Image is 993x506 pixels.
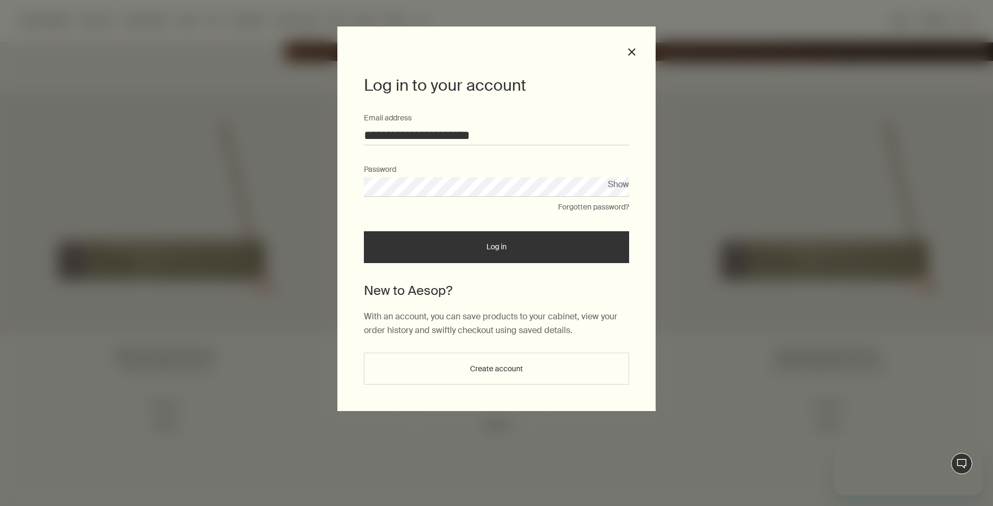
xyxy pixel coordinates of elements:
[364,74,629,97] h1: Log in to your account
[558,202,629,213] button: Forgotten password?
[6,22,133,52] span: Our consultants are available now to offer personalised product advice.
[834,447,982,495] iframe: Message from Aesop
[364,282,629,300] h2: New to Aesop?
[808,421,982,495] div: Aesop says "Our consultants are available now to offer personalised product advice.". Open messag...
[364,231,629,263] button: Log in
[364,353,629,385] button: Create account
[364,310,629,337] p: With an account, you can save products to your cabinet, view your order history and swiftly check...
[608,177,629,191] button: Show
[627,47,637,57] button: Close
